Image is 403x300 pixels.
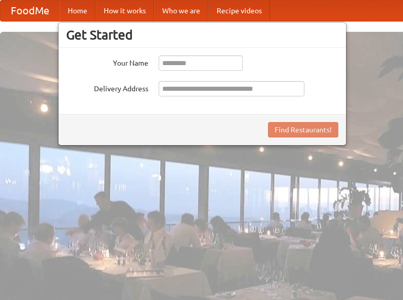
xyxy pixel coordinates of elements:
[268,122,338,137] button: Find Restaurants!
[66,55,148,68] label: Your Name
[66,81,148,94] label: Delivery Address
[60,1,95,21] a: Home
[154,1,208,21] a: Who we are
[208,1,270,21] a: Recipe videos
[1,1,60,21] a: FoodMe
[66,27,338,43] h3: Get Started
[95,1,154,21] a: How it works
